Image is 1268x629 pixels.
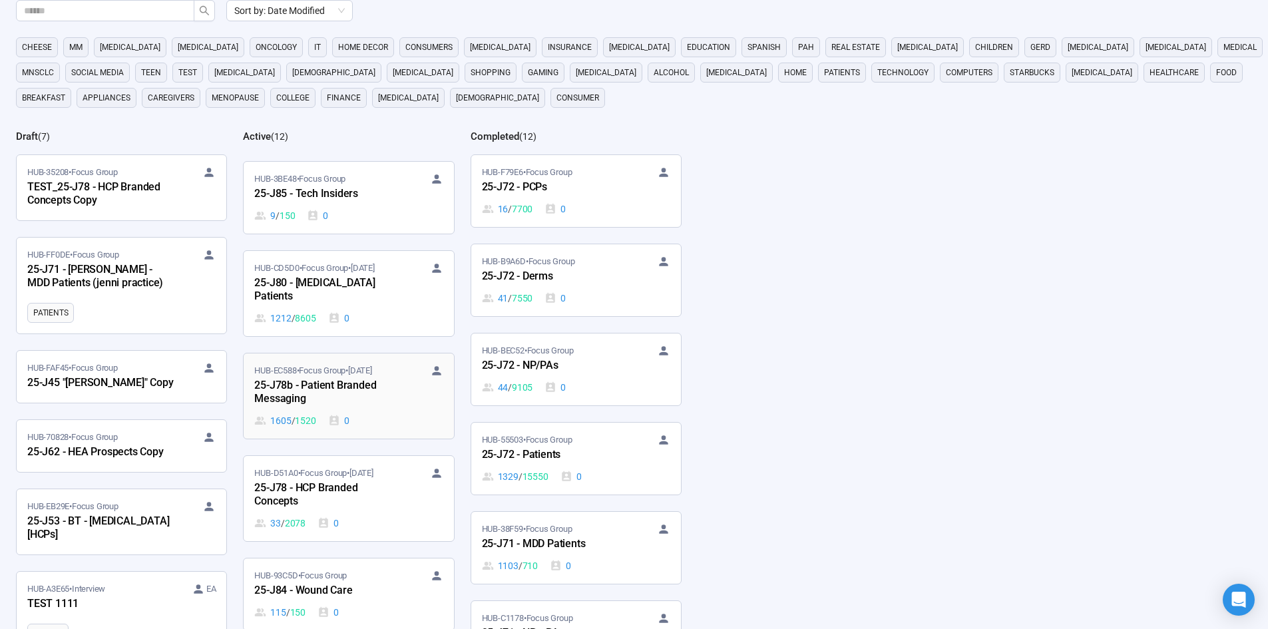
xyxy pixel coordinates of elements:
[17,238,226,333] a: HUB-FF0DE•Focus Group25-J71 - [PERSON_NAME] - MDD Patients (jenni practice)Patients
[576,66,636,79] span: [MEDICAL_DATA]
[550,558,571,573] div: 0
[482,612,573,625] span: HUB-C1178 • Focus Group
[897,41,958,54] span: [MEDICAL_DATA]
[244,456,453,541] a: HUB-D51A0•Focus Group•[DATE]25-J78 - HCP Branded Concepts33 / 20780
[482,357,628,375] div: 25-J72 - NP/PAs
[471,66,511,79] span: shopping
[348,365,372,375] time: [DATE]
[508,202,512,216] span: /
[292,66,375,79] span: [DEMOGRAPHIC_DATA]
[17,489,226,554] a: HUB-EB29E•Focus Group25-J53 - BT - [MEDICAL_DATA] [HCPs]
[254,262,374,275] span: HUB-CD5D0 • Focus Group •
[307,208,328,223] div: 0
[69,41,83,54] span: MM
[975,41,1013,54] span: children
[349,468,373,478] time: [DATE]
[512,291,532,306] span: 7550
[27,166,118,179] span: HUB-35208 • Focus Group
[512,202,532,216] span: 7700
[317,516,339,530] div: 0
[523,558,538,573] span: 710
[482,433,572,447] span: HUB-55503 • Focus Group
[1010,66,1054,79] span: starbucks
[254,582,401,600] div: 25-J84 - Wound Care
[609,41,670,54] span: [MEDICAL_DATA]
[17,351,226,403] a: HUB-FAF45•Focus Group25-J45 "[PERSON_NAME]" Copy
[1223,41,1257,54] span: medical
[544,380,566,395] div: 0
[148,91,194,105] span: caregivers
[482,558,538,573] div: 1103
[244,251,453,336] a: HUB-CD5D0•Focus Group•[DATE]25-J80 - [MEDICAL_DATA] Patients1212 / 86050
[519,558,523,573] span: /
[327,91,361,105] span: finance
[687,41,730,54] span: education
[292,311,296,325] span: /
[523,469,548,484] span: 15550
[482,536,628,553] div: 25-J71 - MDD Patients
[244,353,453,439] a: HUB-EC588•Focus Group•[DATE]25-J78b - Patient Branded Messaging1605 / 15200
[456,91,539,105] span: [DEMOGRAPHIC_DATA]
[27,431,118,444] span: HUB-70828 • Focus Group
[27,582,105,596] span: HUB-A3E65 • Interview
[877,66,929,79] span: technology
[27,375,174,392] div: 25-J45 "[PERSON_NAME]" Copy
[295,311,316,325] span: 8605
[482,179,628,196] div: 25-J72 - PCPs
[482,380,533,395] div: 44
[470,41,530,54] span: [MEDICAL_DATA]
[71,66,124,79] span: social media
[482,255,575,268] span: HUB-B9A6D • Focus Group
[100,41,160,54] span: [MEDICAL_DATA]
[1072,66,1132,79] span: [MEDICAL_DATA]
[206,582,216,596] span: EA
[482,166,572,179] span: HUB-F79E6 • Focus Group
[27,179,174,210] div: TEST_25-J78 - HCP Branded Concepts Copy
[27,444,174,461] div: 25-J62 - HEA Prospects Copy
[544,202,566,216] div: 0
[27,500,118,513] span: HUB-EB29E • Focus Group
[271,131,288,142] span: ( 12 )
[560,469,582,484] div: 0
[519,469,523,484] span: /
[22,41,52,54] span: cheese
[27,513,174,544] div: 25-J53 - BT - [MEDICAL_DATA] [HCPs]
[33,306,68,319] span: Patients
[254,413,316,428] div: 1605
[17,155,226,220] a: HUB-35208•Focus GroupTEST_25-J78 - HCP Branded Concepts Copy
[280,208,295,223] span: 150
[254,516,306,530] div: 33
[234,1,345,21] span: Sort by: Date Modified
[243,130,271,142] h2: Active
[528,66,558,79] span: gaming
[548,41,592,54] span: Insurance
[482,523,572,536] span: HUB-38F59 • Focus Group
[254,480,401,511] div: 25-J78 - HCP Branded Concepts
[254,275,401,306] div: 25-J80 - [MEDICAL_DATA] Patients
[508,291,512,306] span: /
[212,91,259,105] span: menopause
[27,361,118,375] span: HUB-FAF45 • Focus Group
[254,605,306,620] div: 115
[141,66,161,79] span: Teen
[254,172,345,186] span: HUB-3BE48 • Focus Group
[1223,584,1255,616] div: Open Intercom Messenger
[314,41,321,54] span: it
[27,262,174,292] div: 25-J71 - [PERSON_NAME] - MDD Patients (jenni practice)
[328,413,349,428] div: 0
[482,268,628,286] div: 25-J72 - Derms
[405,41,453,54] span: consumers
[519,131,536,142] span: ( 12 )
[393,66,453,79] span: [MEDICAL_DATA]
[214,66,275,79] span: [MEDICAL_DATA]
[1216,66,1237,79] span: Food
[747,41,781,54] span: Spanish
[256,41,297,54] span: oncology
[17,420,226,472] a: HUB-70828•Focus Group25-J62 - HEA Prospects Copy
[706,66,767,79] span: [MEDICAL_DATA]
[351,263,375,273] time: [DATE]
[482,344,574,357] span: HUB-BEC52 • Focus Group
[1146,41,1206,54] span: [MEDICAL_DATA]
[254,569,347,582] span: HUB-93C5D • Focus Group
[328,311,349,325] div: 0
